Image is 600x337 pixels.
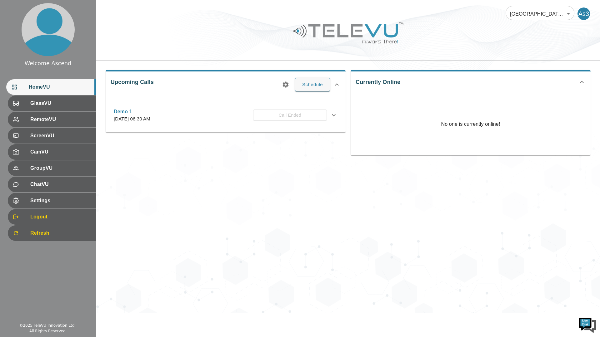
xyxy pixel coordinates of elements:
div: Welcome Ascend [25,59,71,67]
p: Demo 1 [114,108,150,115]
button: Schedule [295,78,330,91]
div: All Rights Reserved [29,328,66,334]
div: ChatVU [8,177,96,192]
p: No one is currently online! [441,93,500,155]
img: Chat Widget [578,315,597,334]
span: Settings [30,197,91,204]
span: ScreenVU [30,132,91,139]
span: GlassVU [30,100,91,107]
div: Refresh [8,225,96,241]
div: [GEOGRAPHIC_DATA] At Home [506,5,574,22]
div: Settings [8,193,96,208]
div: As3 [577,7,590,20]
img: profile.png [22,3,75,56]
span: HomeVU [29,83,91,91]
span: GroupVU [30,164,91,172]
div: ScreenVU [8,128,96,144]
div: Logout [8,209,96,225]
div: © 2025 TeleVU Innovation Ltd. [19,323,76,328]
span: Logout [30,213,91,221]
div: GlassVU [8,95,96,111]
p: [DATE] 06:30 AM [114,115,150,123]
div: CamVU [8,144,96,160]
span: RemoteVU [30,116,91,123]
div: GroupVU [8,160,96,176]
div: Demo 1[DATE] 06:30 AMCall Ended [109,104,342,126]
div: RemoteVU [8,112,96,127]
span: ChatVU [30,181,91,188]
span: Refresh [30,229,91,237]
div: HomeVU [6,79,96,95]
img: Logo [292,20,404,46]
span: CamVU [30,148,91,156]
